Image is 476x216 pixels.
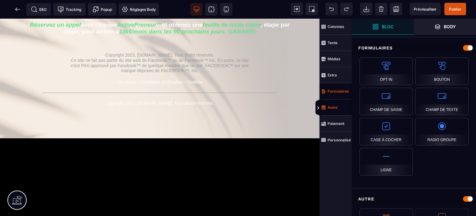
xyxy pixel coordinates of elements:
span: Enregistrer le contenu [444,3,466,15]
i: feuille de route claire [203,3,261,10]
span: Voir les composants [291,3,303,15]
strong: Colonnes [328,24,344,29]
span: Nettoyage [375,3,387,15]
span: Capture d'écran [306,3,318,15]
div: Champ de texte [415,88,469,115]
div: Radio Groupe [415,118,469,145]
span: Tracking [58,6,81,12]
span: Enregistrer [390,3,402,15]
strong: Texte [328,40,337,45]
span: Aperçu [410,3,441,15]
i: 10k€/mois dans les 90 prochains jours. GARANTI. [119,10,256,16]
text: Vie privée - Conditions d'utilisation - Cookies [67,59,252,68]
div: Case à cocher [359,118,413,145]
span: Popup [93,6,112,12]
strong: Autre [328,105,337,110]
span: Code de suivi [53,3,86,16]
div: Ligne [359,148,413,176]
span: Ouvrir les blocs [352,19,414,35]
h3: avec l'équipe et obtenez une , étape par étape, pour arriver à [30,1,290,18]
strong: Médias [328,57,341,61]
span: Autre [320,99,352,116]
span: Ouvrir les calques [414,19,476,35]
span: Importer [360,3,372,15]
div: Champ de saisie [359,88,413,115]
div: Opt In [359,57,413,85]
strong: Body [444,24,456,29]
span: Défaire [325,3,338,15]
span: Paiement [320,116,352,132]
div: Formulaires [352,42,476,54]
span: Texte [320,35,352,51]
i: Réservez un appel [30,3,81,10]
span: Créer une alerte modale [88,3,116,16]
strong: Personnalisé [328,138,351,142]
text: Copyright 2023, [DOMAIN_NAME], Tous droits réservés. [67,80,252,89]
span: Voir tablette [205,3,218,16]
span: SEO [31,6,46,12]
span: Formulaires [320,83,352,99]
strong: Formulaires [328,89,349,94]
span: Réglages Body [122,6,156,12]
span: Publier [449,7,461,11]
span: Rétablir [340,3,353,15]
span: Médias [320,51,352,67]
span: Colonnes [320,19,352,35]
span: Personnalisé [320,132,352,148]
strong: Extra [328,73,337,77]
div: Bouton [415,57,469,85]
text: Copyright 2023, [DOMAIN_NAME], Tous droits réservés. Ce site ne fait pas partie du site web de Fa... [67,32,252,56]
span: Métadata SEO [26,3,51,16]
strong: Paiement [328,121,344,126]
span: Favicon [119,3,159,16]
strong: Bloc [382,24,394,29]
i: ActivePreneur™ [117,3,162,10]
span: Afficher les vues [352,99,358,117]
div: Autre [352,193,476,205]
span: Extra [320,67,352,83]
span: Voir bureau [190,3,203,16]
span: Retour [11,3,24,16]
span: Prévisualiser [414,7,437,11]
span: Voir mobile [220,3,232,16]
